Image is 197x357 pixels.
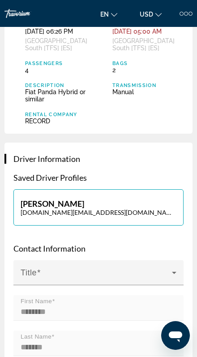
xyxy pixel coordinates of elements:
div: 4 [25,66,96,74]
div: 2 [112,66,184,74]
div: [GEOGRAPHIC_DATA] South [TFS] [ES] [112,37,184,52]
div: Passengers [25,61,96,66]
span: USD [140,11,153,18]
span: [DATE] 05:00 AM [112,28,162,35]
button: [PERSON_NAME][DOMAIN_NAME][EMAIL_ADDRESS][DOMAIN_NAME] [13,189,184,226]
div: Transmission [112,83,184,88]
iframe: Button to launch messaging window [161,321,190,350]
div: RECORD [25,118,96,125]
p: [DOMAIN_NAME][EMAIL_ADDRESS][DOMAIN_NAME] [21,209,176,216]
span: en [100,11,109,18]
mat-label: First Name [21,297,52,304]
div: Bags [112,61,184,66]
p: [PERSON_NAME] [21,199,176,209]
div: Description [25,83,96,88]
p: Saved Driver Profiles [13,173,184,183]
div: [GEOGRAPHIC_DATA] South [TFS] [ES] [25,37,96,52]
mat-label: Title [21,268,37,277]
p: Contact Information [13,244,184,253]
div: Rental Company [25,112,96,118]
div: Manual [112,88,184,96]
button: Change currency [135,8,166,21]
h3: Driver Information [13,154,184,164]
button: Change language [96,8,122,21]
mat-label: Last Name [21,333,51,340]
span: [DATE] 06:26 PM [25,28,73,35]
div: Fiat Panda Hybrid or similar [25,88,96,103]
